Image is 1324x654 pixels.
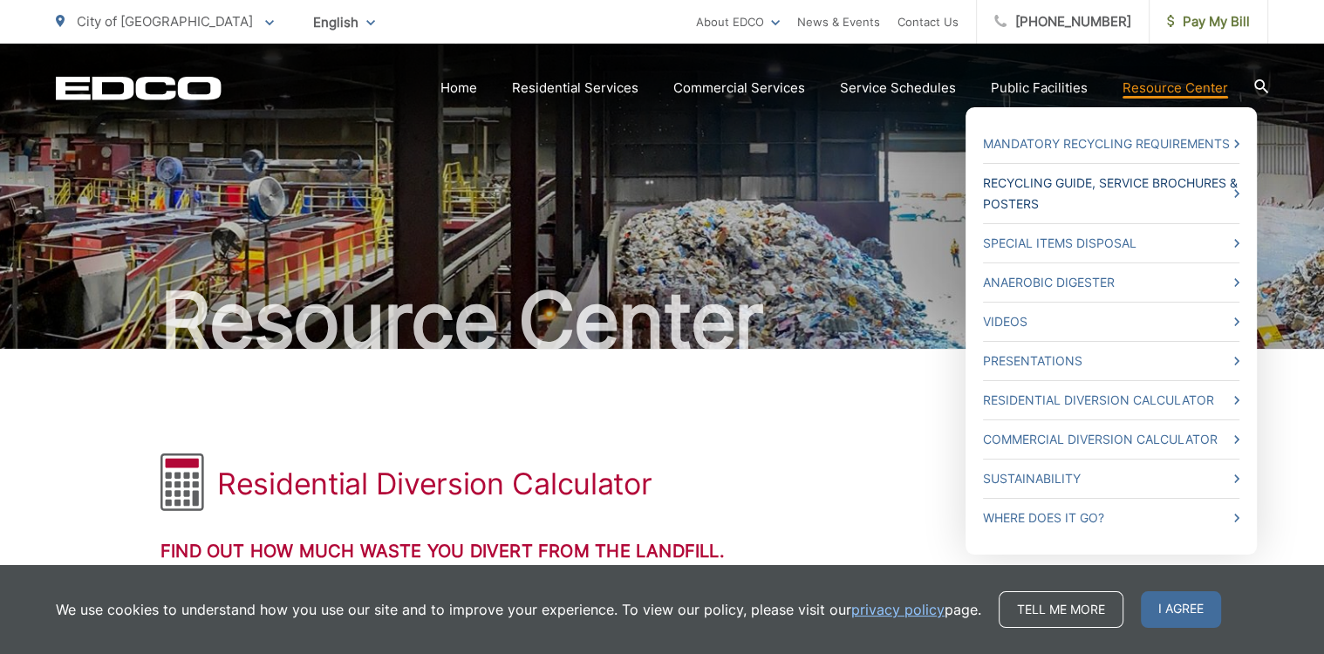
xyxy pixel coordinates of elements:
a: Home [440,78,477,99]
a: privacy policy [851,599,945,620]
a: Videos [983,311,1239,332]
a: Where Does it Go? [983,508,1239,528]
p: We use cookies to understand how you use our site and to improve your experience. To view our pol... [56,599,981,620]
h1: Residential Diversion Calculator [217,467,652,501]
a: EDCD logo. Return to the homepage. [56,76,222,100]
a: Residential Diversion Calculator [983,390,1239,411]
a: Anaerobic Digester [983,272,1239,293]
h3: Find out how much waste you divert from the landfill. [160,541,1164,562]
a: News & Events [797,11,880,32]
a: Public Facilities [991,78,1088,99]
a: Service Schedules [840,78,956,99]
span: City of [GEOGRAPHIC_DATA] [77,13,253,30]
a: Presentations [983,351,1239,371]
a: Commercial Services [673,78,805,99]
a: Resource Center [1123,78,1228,99]
a: Mandatory Recycling Requirements [983,133,1239,154]
a: Residential Services [512,78,638,99]
a: Commercial Diversion Calculator [983,429,1239,450]
span: I agree [1141,591,1221,628]
a: Special Items Disposal [983,233,1239,254]
span: English [300,7,388,37]
h2: Resource Center [56,277,1268,364]
span: Pay My Bill [1167,11,1250,32]
a: About EDCO [696,11,780,32]
a: Contact Us [897,11,959,32]
a: Sustainability [983,468,1239,489]
a: Recycling Guide, Service Brochures & Posters [983,173,1239,215]
a: Tell me more [999,591,1123,628]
